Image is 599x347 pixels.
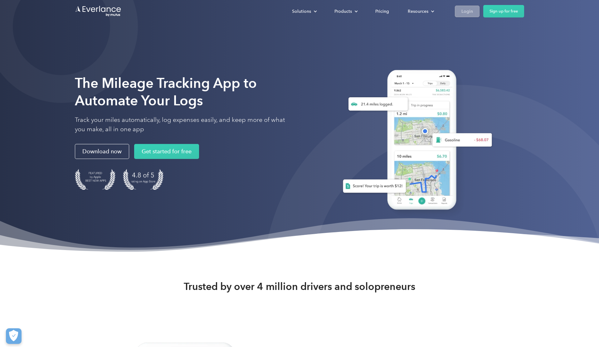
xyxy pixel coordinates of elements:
[333,64,497,219] img: Everlance, mileage tracker app, expense tracking app
[461,7,473,15] div: Login
[483,5,524,17] a: Sign up for free
[134,144,199,159] a: Get started for free
[369,6,395,17] a: Pricing
[184,280,415,293] strong: Trusted by over 4 million drivers and solopreneurs
[75,5,122,17] a: Go to homepage
[375,7,389,15] div: Pricing
[455,6,480,17] a: Login
[75,115,293,134] p: Track your miles automatically, log expenses easily, and keep more of what you make, all in one app
[6,328,22,344] button: Cookies Settings
[292,7,311,15] div: Solutions
[123,169,163,190] img: 4.9 out of 5 stars on the app store
[75,169,115,190] img: Badge for Featured by Apple Best New Apps
[75,144,129,159] a: Download now
[75,75,257,109] strong: The Mileage Tracking App to Automate Your Logs
[328,6,363,17] div: Products
[286,6,322,17] div: Solutions
[408,7,428,15] div: Resources
[402,6,439,17] div: Resources
[334,7,352,15] div: Products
